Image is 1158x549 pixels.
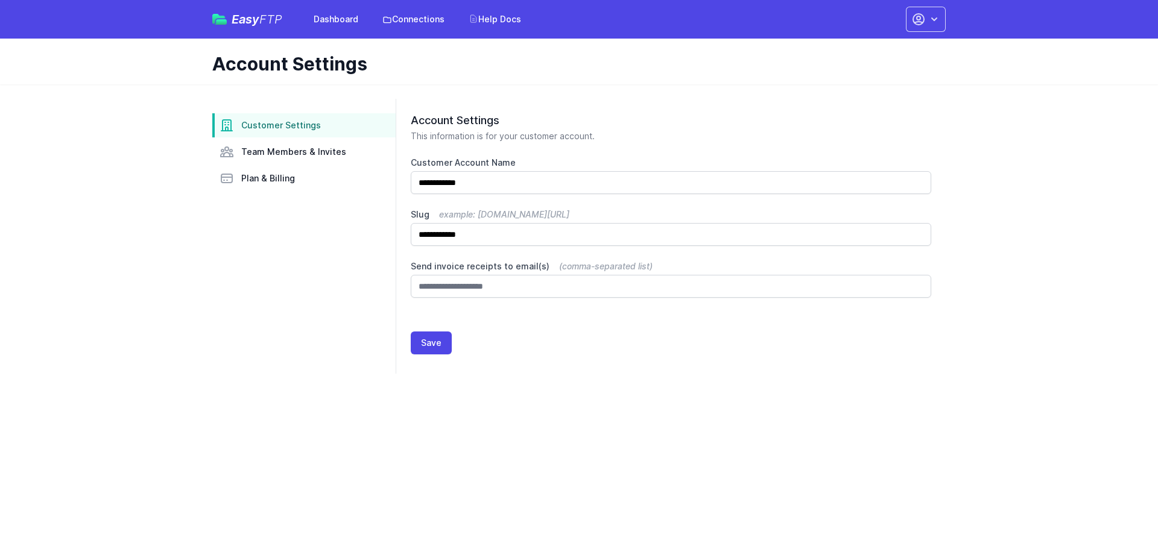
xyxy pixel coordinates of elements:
[212,140,396,164] a: Team Members & Invites
[411,113,931,128] h2: Account Settings
[411,130,931,142] p: This information is for your customer account.
[212,13,282,25] a: EasyFTP
[212,53,936,75] h1: Account Settings
[212,14,227,25] img: easyftp_logo.png
[232,13,282,25] span: Easy
[375,8,452,30] a: Connections
[411,209,931,221] label: Slug
[411,260,931,272] label: Send invoice receipts to email(s)
[461,8,528,30] a: Help Docs
[439,209,569,219] span: example: [DOMAIN_NAME][URL]
[241,119,321,131] span: Customer Settings
[212,113,396,137] a: Customer Settings
[411,331,452,354] button: Save
[241,146,346,158] span: Team Members & Invites
[212,166,396,190] a: Plan & Billing
[411,157,931,169] label: Customer Account Name
[241,172,295,184] span: Plan & Billing
[306,8,365,30] a: Dashboard
[259,12,282,27] span: FTP
[559,261,653,271] span: (comma-separated list)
